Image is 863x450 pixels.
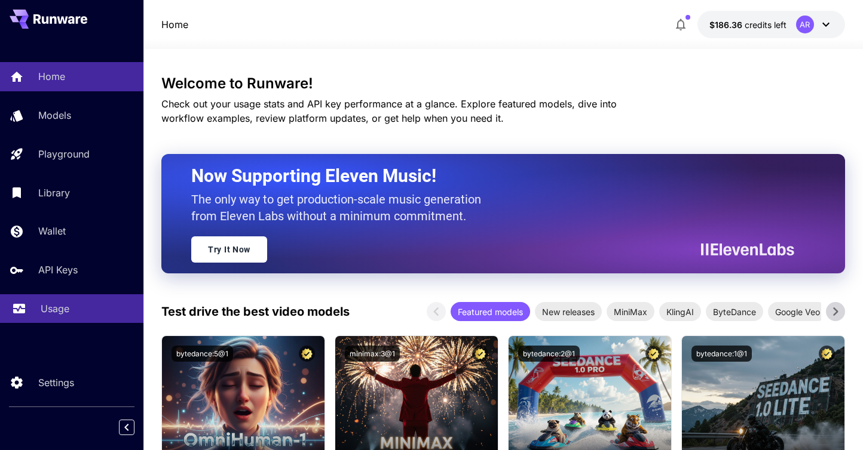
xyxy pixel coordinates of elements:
[191,236,267,263] a: Try It Now
[191,191,490,224] p: The only way to get production-scale music generation from Eleven Labs without a minimum commitment.
[299,346,315,362] button: Certified Model – Vetted for best performance and includes a commercial license.
[607,302,654,321] div: MiniMax
[706,302,763,321] div: ByteDance
[645,346,662,362] button: Certified Model – Vetted for best performance and includes a commercial license.
[38,69,65,84] p: Home
[38,147,90,161] p: Playground
[38,263,78,277] p: API Keys
[161,17,188,32] nav: breadcrumb
[659,302,701,321] div: KlingAI
[607,306,654,318] span: MiniMax
[172,346,233,362] button: bytedance:5@1
[38,375,74,390] p: Settings
[128,417,143,438] div: Collapse sidebar
[768,306,827,318] span: Google Veo
[659,306,701,318] span: KlingAI
[691,346,752,362] button: bytedance:1@1
[768,302,827,321] div: Google Veo
[518,346,580,362] button: bytedance:2@1
[709,19,787,31] div: $186.3579
[191,165,785,187] h2: Now Supporting Eleven Music!
[451,302,530,321] div: Featured models
[161,303,350,320] p: Test drive the best video models
[161,98,617,124] span: Check out your usage stats and API key performance at a glance. Explore featured models, dive int...
[451,306,530,318] span: Featured models
[472,346,488,362] button: Certified Model – Vetted for best performance and includes a commercial license.
[38,108,71,122] p: Models
[535,302,602,321] div: New releases
[38,224,66,238] p: Wallet
[535,306,602,318] span: New releases
[38,186,70,200] p: Library
[41,301,69,316] p: Usage
[161,75,845,92] h3: Welcome to Runware!
[697,11,845,38] button: $186.3579AR
[161,17,188,32] a: Home
[706,306,763,318] span: ByteDance
[819,346,835,362] button: Certified Model – Vetted for best performance and includes a commercial license.
[745,20,787,30] span: credits left
[119,420,134,435] button: Collapse sidebar
[345,346,400,362] button: minimax:3@1
[796,16,814,33] div: AR
[709,20,745,30] span: $186.36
